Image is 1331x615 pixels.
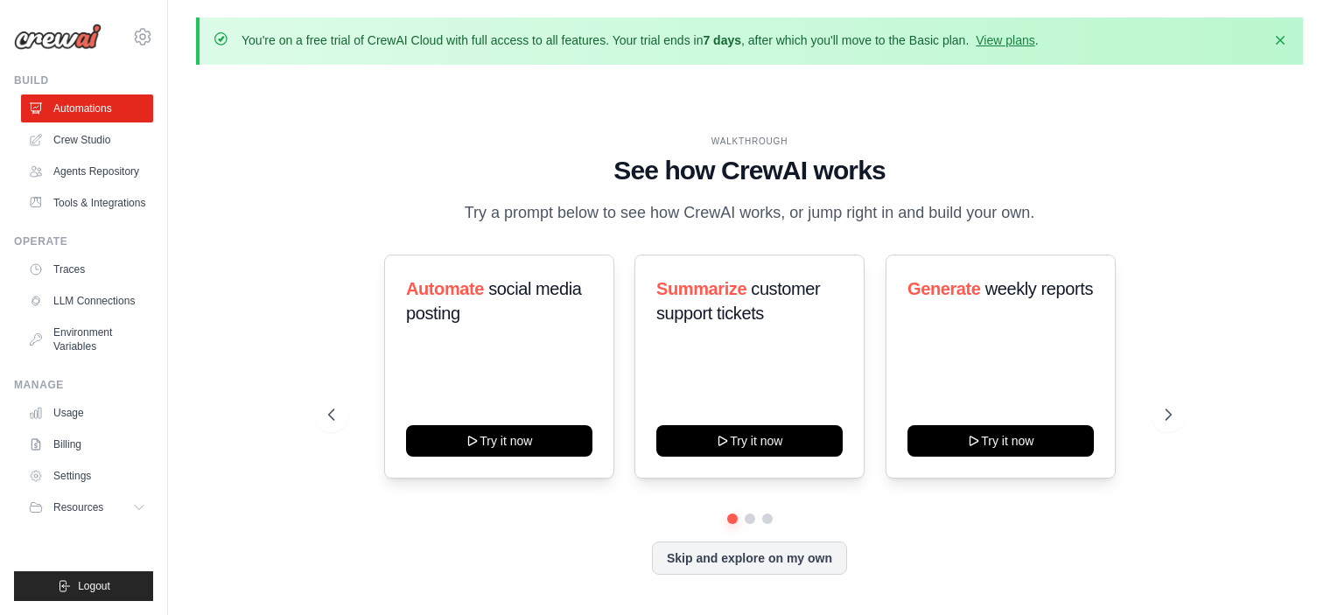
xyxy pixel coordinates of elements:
[21,430,153,458] a: Billing
[242,31,1039,49] p: You're on a free trial of CrewAI Cloud with full access to all features. Your trial ends in , aft...
[406,425,592,457] button: Try it now
[907,279,981,298] span: Generate
[14,24,102,50] img: Logo
[14,234,153,248] div: Operate
[21,157,153,185] a: Agents Repository
[328,155,1172,186] h1: See how CrewAI works
[656,279,746,298] span: Summarize
[21,318,153,360] a: Environment Variables
[21,462,153,490] a: Settings
[406,279,484,298] span: Automate
[976,33,1034,47] a: View plans
[985,279,1093,298] span: weekly reports
[21,94,153,122] a: Automations
[907,425,1094,457] button: Try it now
[14,73,153,87] div: Build
[21,493,153,521] button: Resources
[53,500,103,514] span: Resources
[703,33,741,47] strong: 7 days
[14,571,153,601] button: Logout
[456,200,1044,226] p: Try a prompt below to see how CrewAI works, or jump right in and build your own.
[21,126,153,154] a: Crew Studio
[656,279,820,323] span: customer support tickets
[78,579,110,593] span: Logout
[328,135,1172,148] div: WALKTHROUGH
[21,255,153,283] a: Traces
[21,287,153,315] a: LLM Connections
[14,378,153,392] div: Manage
[21,189,153,217] a: Tools & Integrations
[656,425,843,457] button: Try it now
[406,279,582,323] span: social media posting
[652,542,847,575] button: Skip and explore on my own
[21,399,153,427] a: Usage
